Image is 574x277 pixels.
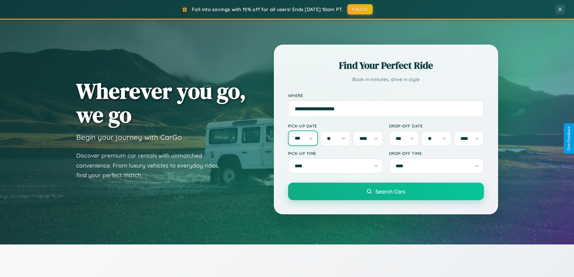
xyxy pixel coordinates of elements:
[288,93,484,98] label: Where
[288,75,484,84] p: Book in minutes, drive in style
[389,123,484,128] label: Drop-off Date
[347,4,373,14] button: FALL15
[76,133,182,142] h3: Begin your journey with CarGo
[288,123,383,128] label: Pick-up Date
[288,183,484,200] button: Search Cars
[76,79,246,127] h1: Wherever you go, we go
[389,151,484,156] label: Drop-off Time
[288,59,484,72] h2: Find Your Perfect Ride
[375,188,405,195] span: Search Cars
[288,151,383,156] label: Pick-up Time
[76,151,227,180] p: Discover premium car rentals with unmatched convenience. From luxury vehicles to everyday rides, ...
[192,6,343,12] span: Fall into savings with 15% off for all users! Ends [DATE] 10am PT.
[567,126,571,151] div: Give Feedback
